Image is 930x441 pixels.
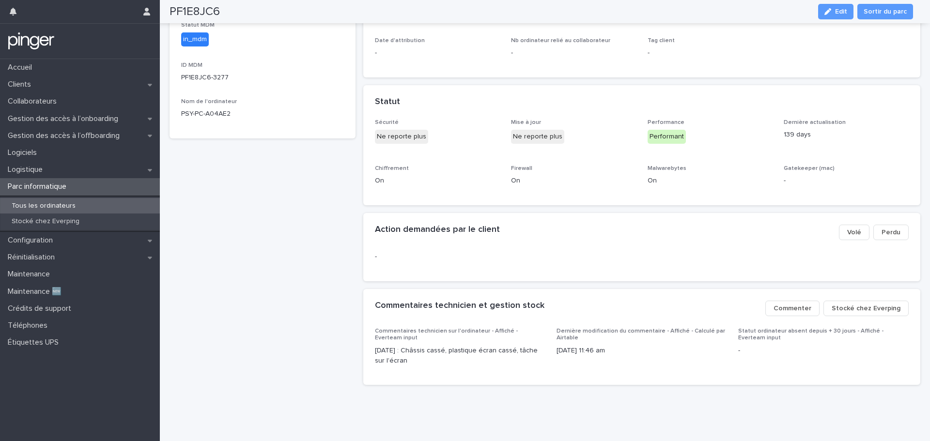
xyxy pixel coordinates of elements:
p: Configuration [4,236,61,245]
h2: Statut [375,97,400,107]
p: On [375,176,500,186]
span: Firewall [511,166,532,171]
button: Commenter [765,301,820,316]
span: ID MDM [181,62,202,68]
div: Ne reporte plus [511,130,564,144]
p: - [738,346,908,356]
p: Réinitialisation [4,253,62,262]
button: Volé [839,225,869,240]
span: Malwarebytes [648,166,686,171]
p: 139 days [784,130,909,140]
span: Volé [847,228,861,237]
p: - [375,252,545,262]
h2: Commentaires technicien et gestion stock [375,301,544,311]
span: Statut MDM [181,22,215,28]
p: Téléphones [4,321,55,330]
p: On [648,176,773,186]
button: Perdu [873,225,909,240]
p: PSY-PC-A04AE2 [181,109,344,119]
button: Sortir du parc [857,4,913,19]
span: Sortir du parc [864,7,907,16]
span: Dernière actualisation [784,120,846,125]
p: Crédits de support [4,304,79,313]
img: mTgBEunGTSyRkCgitkcU [8,31,55,51]
span: Sécurité [375,120,399,125]
p: Gestion des accès à l’offboarding [4,131,127,140]
span: Statut ordinateur absent depuis + 30 jours - Affiché - Everteam input [738,328,883,341]
p: - [784,176,909,186]
p: - [375,48,500,58]
p: Maintenance 🆕 [4,287,69,296]
p: [DATE] 11:46 am [557,346,727,356]
span: Gatekeeper (mac) [784,166,835,171]
p: - [511,48,636,58]
span: Nb ordinateur relié au collaborateur [511,38,610,44]
p: Logiciels [4,148,45,157]
span: Chiffrement [375,166,409,171]
p: Collaborateurs [4,97,64,106]
p: On [511,176,636,186]
span: Nom de l'ordinateur [181,99,237,105]
span: Stocké chez Everping [832,304,900,313]
p: Gestion des accès à l’onboarding [4,114,126,123]
div: Ne reporte plus [375,130,428,144]
span: Commentaires technicien sur l'ordinateur - Affiché - Everteam input [375,328,518,341]
p: Accueil [4,63,40,72]
p: Maintenance [4,270,58,279]
button: Edit [818,4,853,19]
span: Date d'attribution [375,38,425,44]
span: Commenter [774,304,811,313]
p: Tous les ordinateurs [4,202,83,210]
div: in_mdm [181,32,209,46]
p: [DATE] : Châssis cassé, plastique écran cassé, tâche sur l'écran [375,346,545,366]
p: PF1E8JC6-3277 [181,73,344,83]
p: Étiquettes UPS [4,338,66,347]
button: Stocké chez Everping [823,301,909,316]
h2: PF1E8JC6 [170,5,220,19]
p: Parc informatique [4,182,74,191]
span: Performance [648,120,684,125]
div: Performant [648,130,686,144]
p: Clients [4,80,39,89]
h2: Action demandées par le client [375,225,500,235]
p: - [648,48,773,58]
span: Tag client [648,38,675,44]
span: Mise à jour [511,120,541,125]
p: Stocké chez Everping [4,217,87,226]
span: Dernière modification du commentaire - Affiché - Calculé par Airtable [557,328,725,341]
span: Edit [835,8,847,15]
p: Logistique [4,165,50,174]
span: Perdu [882,228,900,237]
